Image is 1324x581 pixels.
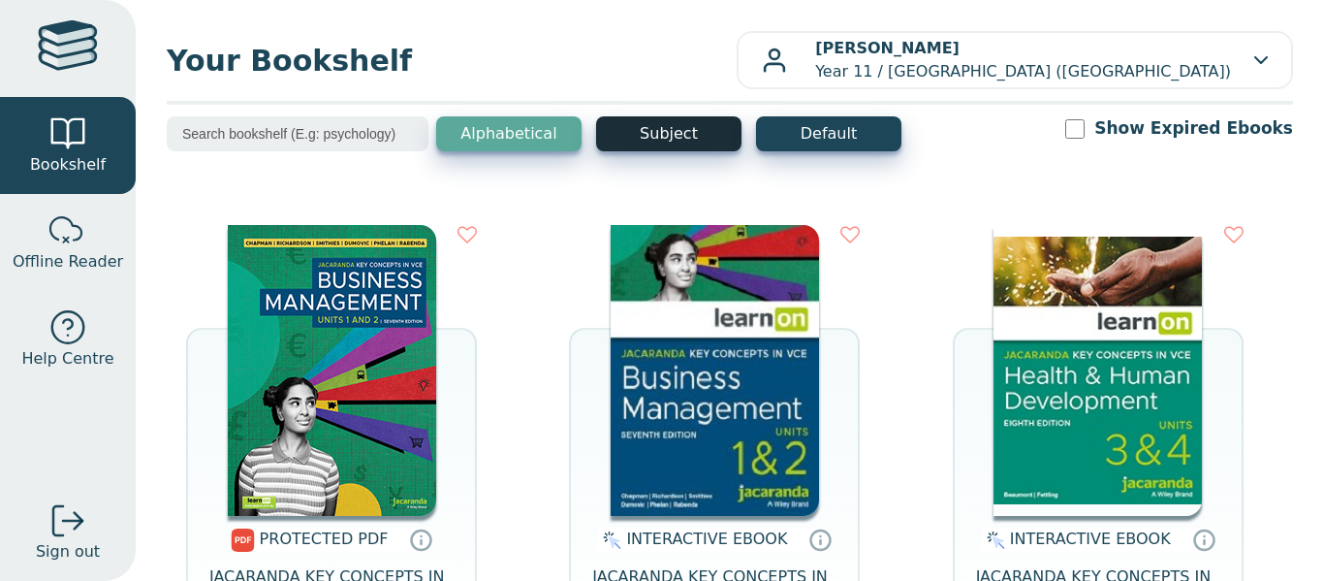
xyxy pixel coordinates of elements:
img: 6de7bc63-ffc5-4812-8446-4e17a3e5be0d.jpg [611,225,819,516]
label: Show Expired Ebooks [1094,116,1293,141]
span: Offline Reader [13,250,123,274]
button: Alphabetical [436,116,582,151]
span: Bookshelf [30,153,106,177]
img: 129c494f-b84e-4dd9-a377-a11bc11065fe.jpg [228,225,436,516]
span: Sign out [36,540,100,564]
button: Default [756,116,901,151]
img: interactive.svg [981,529,1005,552]
img: e003a821-2442-436b-92bb-da2395357dfc.jpg [993,225,1202,516]
button: Subject [596,116,741,151]
img: pdf.svg [231,529,255,552]
b: [PERSON_NAME] [815,39,960,57]
input: Search bookshelf (E.g: psychology) [167,116,428,151]
a: Interactive eBooks are accessed online via the publisher’s portal. They contain interactive resou... [1192,528,1215,551]
a: Interactive eBooks are accessed online via the publisher’s portal. They contain interactive resou... [808,528,832,551]
button: [PERSON_NAME]Year 11 / [GEOGRAPHIC_DATA] ([GEOGRAPHIC_DATA]) [737,31,1293,89]
span: PROTECTED PDF [260,530,389,548]
span: INTERACTIVE EBOOK [1010,530,1171,548]
p: Year 11 / [GEOGRAPHIC_DATA] ([GEOGRAPHIC_DATA]) [815,37,1231,83]
span: INTERACTIVE EBOOK [626,530,787,548]
a: Protected PDFs cannot be printed, copied or shared. They can be accessed online through Education... [409,528,432,551]
img: interactive.svg [597,529,621,552]
span: Your Bookshelf [167,39,737,82]
span: Help Centre [21,347,113,371]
